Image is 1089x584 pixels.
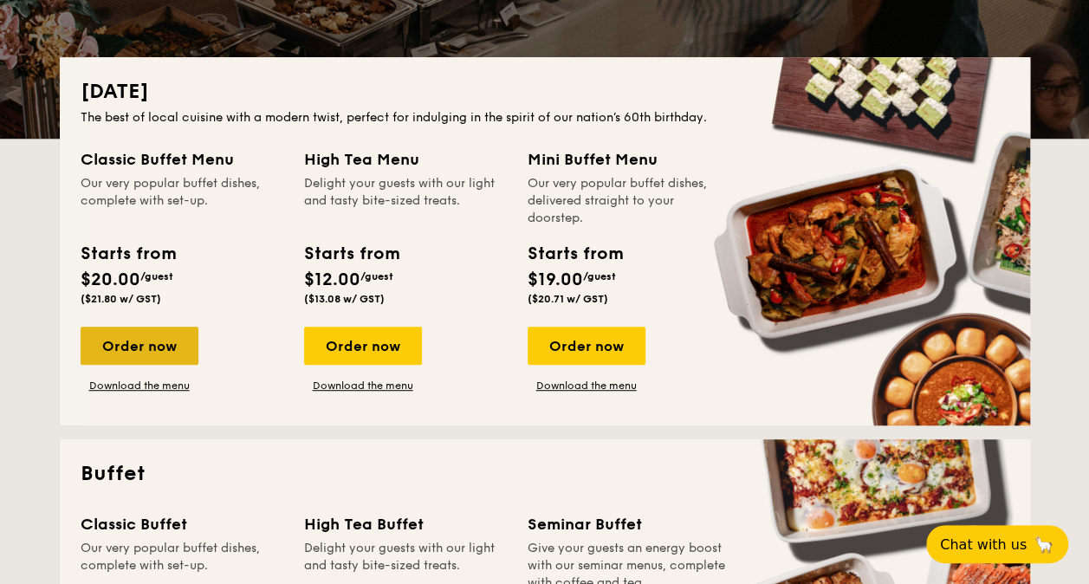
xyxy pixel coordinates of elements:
div: Starts from [528,241,622,267]
span: /guest [583,270,616,282]
div: Starts from [81,241,175,267]
span: ($21.80 w/ GST) [81,293,161,305]
div: Classic Buffet Menu [81,147,283,172]
a: Download the menu [528,379,645,393]
span: /guest [360,270,393,282]
div: The best of local cuisine with a modern twist, perfect for indulging in the spirit of our nation’... [81,109,1009,127]
button: Chat with us🦙 [926,525,1068,563]
span: $12.00 [304,269,360,290]
div: High Tea Menu [304,147,507,172]
h2: Buffet [81,460,1009,488]
div: Classic Buffet [81,512,283,536]
span: $19.00 [528,269,583,290]
h2: [DATE] [81,78,1009,106]
span: ($13.08 w/ GST) [304,293,385,305]
div: Order now [81,327,198,365]
div: Mini Buffet Menu [528,147,730,172]
div: Delight your guests with our light and tasty bite-sized treats. [304,175,507,227]
span: $20.00 [81,269,140,290]
div: Order now [528,327,645,365]
a: Download the menu [304,379,422,393]
div: Starts from [304,241,399,267]
span: Chat with us [940,536,1027,553]
span: 🦙 [1034,535,1054,555]
span: /guest [140,270,173,282]
span: ($20.71 w/ GST) [528,293,608,305]
a: Download the menu [81,379,198,393]
div: Seminar Buffet [528,512,730,536]
div: High Tea Buffet [304,512,507,536]
div: Our very popular buffet dishes, delivered straight to your doorstep. [528,175,730,227]
div: Our very popular buffet dishes, complete with set-up. [81,175,283,227]
div: Order now [304,327,422,365]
